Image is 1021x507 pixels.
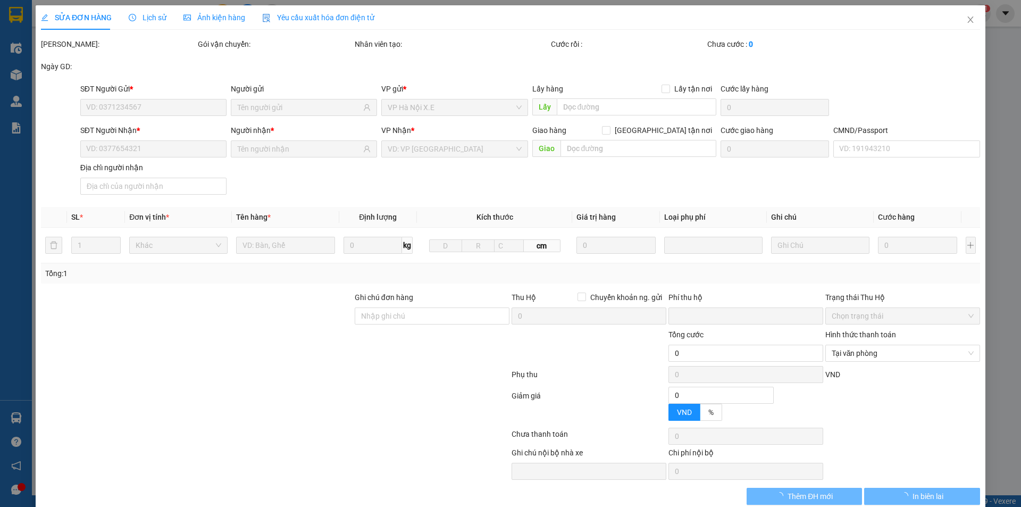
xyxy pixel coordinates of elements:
span: VP Nhận [382,126,412,135]
img: icon [262,14,271,22]
input: Cước lấy hàng [721,99,829,116]
span: Tại văn phòng [832,345,974,361]
span: Thu Hộ [512,293,536,302]
div: Giảm giá [510,390,667,426]
span: [GEOGRAPHIC_DATA] tận nơi [610,124,716,136]
span: Khác [136,237,222,253]
input: Ghi chú đơn hàng [355,307,509,325]
span: Đơn vị tính [130,213,170,221]
input: Tên người gửi [237,102,361,113]
div: SĐT Người Nhận [80,124,227,136]
span: Ảnh kiện hàng [183,13,245,22]
span: VND [677,408,692,417]
div: [PERSON_NAME]: [41,38,196,50]
label: Cước giao hàng [721,126,773,135]
input: Dọc đường [560,140,716,157]
div: Chi phí nội bộ [668,447,823,463]
div: SĐT Người Gửi [80,83,227,95]
span: user [364,145,371,153]
span: Lấy [532,98,557,115]
div: Gói vận chuyển: [198,38,353,50]
div: Ghi chú nội bộ nhà xe [512,447,666,463]
div: Phí thu hộ [668,292,823,307]
span: % [708,408,714,417]
label: Hình thức thanh toán [825,330,896,339]
span: Kích thước [476,213,513,221]
input: Tên người nhận [237,143,361,155]
div: Ngày GD: [41,61,196,72]
span: VP Hà Nội X.E [388,99,522,115]
div: Chưa cước : [708,38,863,50]
input: Dọc đường [557,98,716,115]
div: VP gửi [382,83,528,95]
button: Thêm ĐH mới [747,488,862,505]
span: Thêm ĐH mới [788,491,833,502]
input: Cước giao hàng [721,140,829,157]
span: kg [402,237,413,254]
span: Định lượng [359,213,397,221]
input: D [429,239,462,252]
button: Close [956,5,985,35]
span: SỬA ĐƠN HÀNG [41,13,112,22]
button: plus [966,237,976,254]
input: R [462,239,495,252]
input: 0 [878,237,958,254]
input: C [494,239,524,252]
span: loading [776,492,788,500]
input: 0 [577,237,656,254]
div: Tổng: 1 [45,268,394,279]
span: Lấy tận nơi [670,83,716,95]
span: Giao [532,140,560,157]
span: Chuyển khoản ng. gửi [586,292,666,303]
div: Chưa thanh toán [510,428,667,447]
span: clock-circle [129,14,136,21]
button: delete [45,237,62,254]
div: Cước rồi : [551,38,706,50]
span: Giao hàng [532,126,566,135]
label: Ghi chú đơn hàng [355,293,413,302]
th: Ghi chú [767,207,874,228]
span: Tên hàng [237,213,271,221]
span: Lịch sử [129,13,166,22]
input: VD: Bàn, Ghế [237,237,335,254]
span: Giá trị hàng [577,213,616,221]
div: Người nhận [231,124,377,136]
input: Ghi Chú [771,237,869,254]
span: Lấy hàng [532,85,563,93]
span: cm [524,239,560,252]
div: CMND/Passport [833,124,980,136]
span: In biên lai [913,491,943,502]
span: edit [41,14,48,21]
div: Địa chỉ người nhận [80,162,227,173]
div: Phụ thu [510,369,667,387]
span: user [364,104,371,111]
div: Trạng thái Thu Hộ [825,292,980,303]
span: VND [825,370,840,379]
div: Người gửi [231,83,377,95]
span: picture [183,14,191,21]
button: In biên lai [865,488,980,505]
span: SL [71,213,80,221]
span: Chọn trạng thái [832,308,974,324]
div: Nhân viên tạo: [355,38,549,50]
span: Yêu cầu xuất hóa đơn điện tử [262,13,374,22]
label: Cước lấy hàng [721,85,768,93]
b: 0 [749,40,754,48]
span: loading [901,492,913,500]
input: Địa chỉ của người nhận [80,178,227,195]
span: Cước hàng [878,213,915,221]
th: Loại phụ phí [660,207,767,228]
span: close [966,15,975,24]
span: Tổng cước [668,330,704,339]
